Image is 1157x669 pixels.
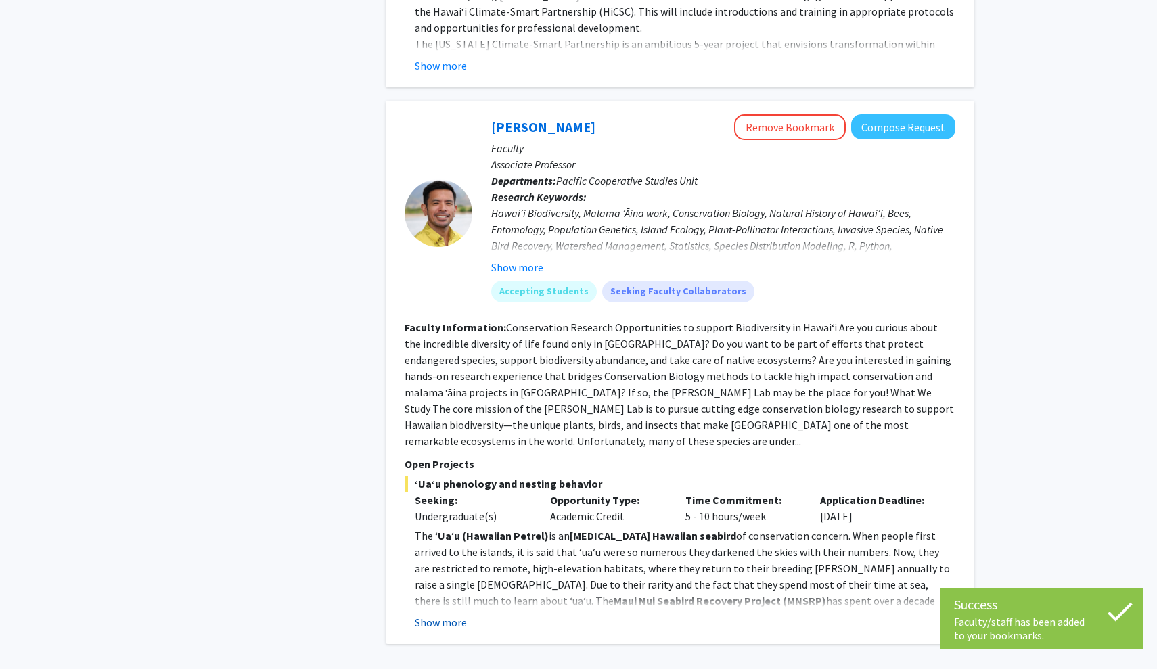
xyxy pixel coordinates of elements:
button: Show more [415,57,467,74]
b: Faculty Information: [405,321,506,334]
b: Departments: [491,174,556,187]
mat-chip: Seeking Faculty Collaborators [602,281,754,302]
strong: Ua [438,529,451,543]
button: Show more [415,614,467,630]
div: Undergraduate(s) [415,508,530,524]
p: The [US_STATE] Climate-Smart Partnership is an ambitious 5-year project that envisions transforma... [415,36,955,133]
a: [PERSON_NAME] [491,118,595,135]
div: [DATE] [810,492,945,524]
b: Research Keywords: [491,190,587,204]
iframe: Chat [10,608,58,659]
p: Time Commitment: [685,492,800,508]
div: Hawaiʻi Biodiversity, Malama ʻĀina work, Conservation Biology, Natural History of Hawaiʻi, Bees, ... [491,205,955,270]
p: Associate Professor [491,156,955,172]
strong: Maui Nui Seabird Recovery Project (MNSRP) [614,594,826,607]
p: Opportunity Type: [550,492,665,508]
p: Seeking: [415,492,530,508]
button: Compose Request to Jonathan Koch [851,114,955,139]
button: Show more [491,259,543,275]
fg-read-more: Conservation Research Opportunities to support Biodiversity in Hawai‘i Are you curious about the ... [405,321,954,448]
div: Faculty/staff has been added to your bookmarks. [954,615,1130,642]
p: Application Deadline: [820,492,935,508]
div: Academic Credit [540,492,675,524]
div: Success [954,595,1130,615]
strong: u (Hawaiian Petrel) [454,529,549,543]
strong: [MEDICAL_DATA] Hawaiian seabird [570,529,736,543]
span: ʻUaʻu phenology and nesting behavior [405,476,955,492]
button: Remove Bookmark [734,114,846,140]
div: 5 - 10 hours/week [675,492,811,524]
p: Open Projects [405,456,955,472]
mat-chip: Accepting Students [491,281,597,302]
p: Faculty [491,140,955,156]
span: Pacific Cooperative Studies Unit [556,174,698,187]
